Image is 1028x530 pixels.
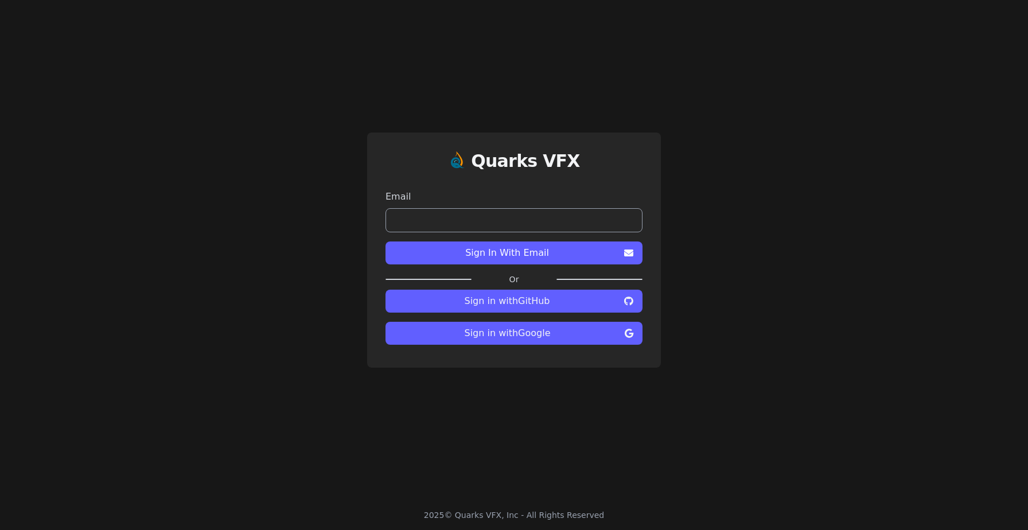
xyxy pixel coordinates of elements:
button: Sign In With Email [385,241,642,264]
label: Email [385,190,642,204]
button: Sign in withGitHub [385,290,642,313]
button: Sign in withGoogle [385,322,642,345]
span: Sign in with Google [395,326,620,340]
div: 2025 © Quarks VFX, Inc - All Rights Reserved [424,509,605,521]
a: Quarks VFX [471,151,580,181]
label: Or [472,274,556,285]
h1: Quarks VFX [471,151,580,172]
span: Sign In With Email [395,246,620,260]
span: Sign in with GitHub [395,294,620,308]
